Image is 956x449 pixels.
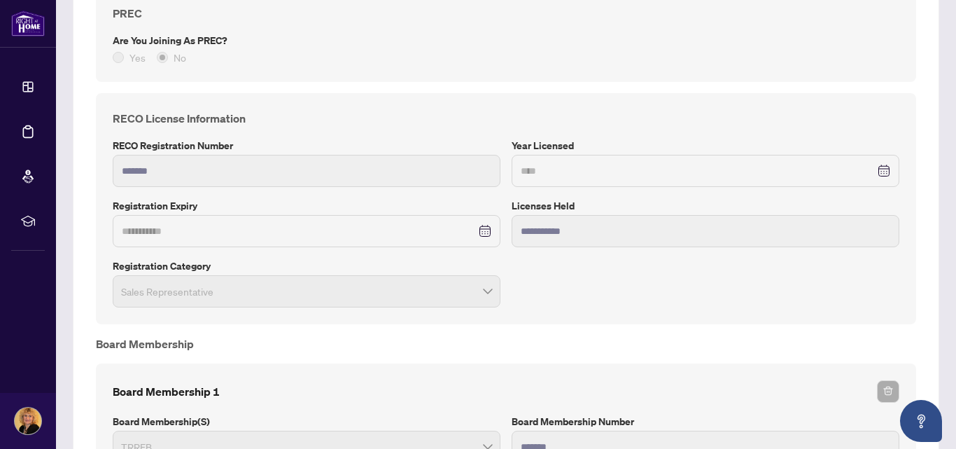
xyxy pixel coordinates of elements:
img: Profile Icon [15,408,41,434]
h4: RECO License Information [113,110,899,127]
label: Registration Expiry [113,198,500,214]
h4: Board Membership [96,336,916,352]
button: Open asap [900,400,942,442]
span: Sales Representative [121,278,492,305]
label: Are you joining as PREC? [113,33,899,48]
h4: PREC [113,5,899,22]
span: No [168,50,192,65]
span: Yes [124,50,151,65]
h4: Board Membership 1 [113,383,220,400]
img: logo [11,11,45,36]
label: RECO Registration Number [113,138,500,153]
label: Board Membership(s) [113,414,500,429]
label: Year Licensed [512,138,899,153]
label: Registration Category [113,258,500,274]
label: Board Membership Number [512,414,899,429]
label: Licenses Held [512,198,899,214]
